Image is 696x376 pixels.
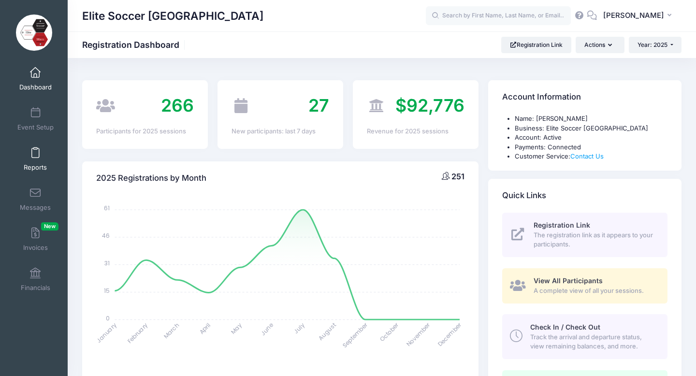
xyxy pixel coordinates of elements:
[126,321,149,345] tspan: February
[13,182,58,216] a: Messages
[501,37,571,53] a: Registration Link
[515,124,667,133] li: Business: Elite Soccer [GEOGRAPHIC_DATA]
[106,314,110,322] tspan: 0
[534,221,590,229] span: Registration Link
[515,152,667,161] li: Customer Service:
[570,152,604,160] a: Contact Us
[308,95,329,116] span: 27
[405,320,432,348] tspan: November
[502,213,667,257] a: Registration Link The registration link as it appears to your participants.
[426,6,571,26] input: Search by First Name, Last Name, or Email...
[13,222,58,256] a: InvoicesNew
[629,37,681,53] button: Year: 2025
[19,83,52,91] span: Dashboard
[41,222,58,231] span: New
[317,321,337,342] tspan: August
[102,231,110,240] tspan: 46
[105,259,110,267] tspan: 31
[292,321,306,335] tspan: July
[104,204,110,212] tspan: 61
[13,262,58,296] a: Financials
[451,172,464,181] span: 251
[229,321,244,335] tspan: May
[515,143,667,152] li: Payments: Connected
[576,37,624,53] button: Actions
[96,127,194,136] div: Participants for 2025 sessions
[597,5,681,27] button: [PERSON_NAME]
[20,203,51,212] span: Messages
[82,5,263,27] h1: Elite Soccer [GEOGRAPHIC_DATA]
[13,142,58,176] a: Reports
[259,321,275,337] tspan: June
[378,320,401,343] tspan: October
[534,286,656,296] span: A complete view of all your sessions.
[502,84,581,111] h4: Account Information
[95,321,118,345] tspan: January
[395,95,464,116] span: $92,776
[515,133,667,143] li: Account: Active
[232,127,329,136] div: New participants: last 7 days
[502,182,546,209] h4: Quick Links
[23,244,48,252] span: Invoices
[13,102,58,136] a: Event Setup
[161,95,194,116] span: 266
[367,127,464,136] div: Revenue for 2025 sessions
[82,40,188,50] h1: Registration Dashboard
[603,10,664,21] span: [PERSON_NAME]
[13,62,58,96] a: Dashboard
[21,284,50,292] span: Financials
[17,123,54,131] span: Event Setup
[534,276,603,285] span: View All Participants
[341,320,369,349] tspan: September
[530,323,600,331] span: Check In / Check Out
[515,114,667,124] li: Name: [PERSON_NAME]
[436,320,464,348] tspan: December
[198,321,212,335] tspan: April
[104,287,110,295] tspan: 15
[16,14,52,51] img: Elite Soccer Ithaca
[502,268,667,304] a: View All Participants A complete view of all your sessions.
[638,41,667,48] span: Year: 2025
[530,333,656,351] span: Track the arrival and departure status, view remaining balances, and more.
[534,231,656,249] span: The registration link as it appears to your participants.
[24,163,47,172] span: Reports
[162,321,181,340] tspan: March
[96,164,206,192] h4: 2025 Registrations by Month
[502,314,667,359] a: Check In / Check Out Track the arrival and departure status, view remaining balances, and more.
